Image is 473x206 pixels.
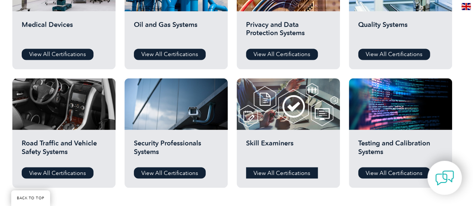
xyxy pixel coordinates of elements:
[246,167,318,178] a: View All Certifications
[134,167,206,178] a: View All Certifications
[134,21,218,43] h2: Oil and Gas Systems
[22,49,93,60] a: View All Certifications
[358,167,430,178] a: View All Certifications
[134,139,218,162] h2: Security Professionals Systems
[461,3,471,10] img: en
[246,49,318,60] a: View All Certifications
[11,190,50,206] a: BACK TO TOP
[246,21,331,43] h2: Privacy and Data Protection Systems
[22,167,93,178] a: View All Certifications
[246,139,331,162] h2: Skill Examiners
[22,21,106,43] h2: Medical Devices
[358,49,430,60] a: View All Certifications
[435,169,454,187] img: contact-chat.png
[22,139,106,162] h2: Road Traffic and Vehicle Safety Systems
[358,139,443,162] h2: Testing and Calibration Systems
[134,49,206,60] a: View All Certifications
[358,21,443,43] h2: Quality Systems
